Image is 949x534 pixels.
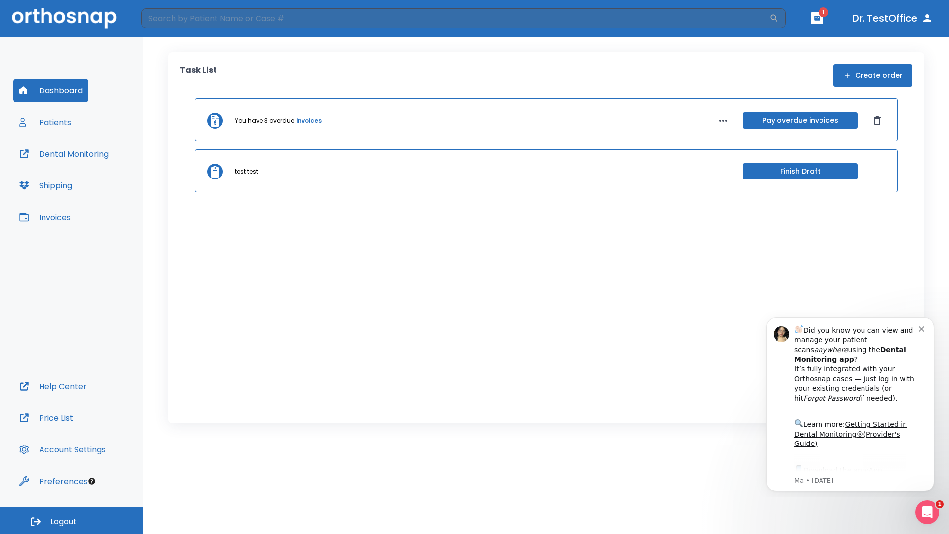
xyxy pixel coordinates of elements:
[13,406,79,430] button: Price List
[819,7,828,17] span: 1
[13,174,78,197] button: Shipping
[13,79,88,102] button: Dashboard
[43,158,131,176] a: App Store
[743,163,858,179] button: Finish Draft
[50,516,77,527] span: Logout
[13,205,77,229] button: Invoices
[87,477,96,486] div: Tooltip anchor
[235,116,294,125] p: You have 3 overdue
[168,15,175,23] button: Dismiss notification
[13,438,112,461] button: Account Settings
[915,500,939,524] iframe: Intercom live chat
[43,168,168,177] p: Message from Ma, sent 5w ago
[43,155,168,206] div: Download the app: | ​ Let us know if you need help getting started!
[235,167,258,176] p: test test
[869,113,885,129] button: Dismiss
[751,309,949,497] iframe: Intercom notifications message
[848,9,937,27] button: Dr. TestOffice
[13,110,77,134] button: Patients
[13,142,115,166] button: Dental Monitoring
[141,8,769,28] input: Search by Patient Name or Case #
[12,8,117,28] img: Orthosnap
[833,64,912,87] button: Create order
[936,500,944,508] span: 1
[13,469,93,493] button: Preferences
[743,112,858,129] button: Pay overdue invoices
[296,116,322,125] a: invoices
[180,64,217,87] p: Task List
[13,374,92,398] button: Help Center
